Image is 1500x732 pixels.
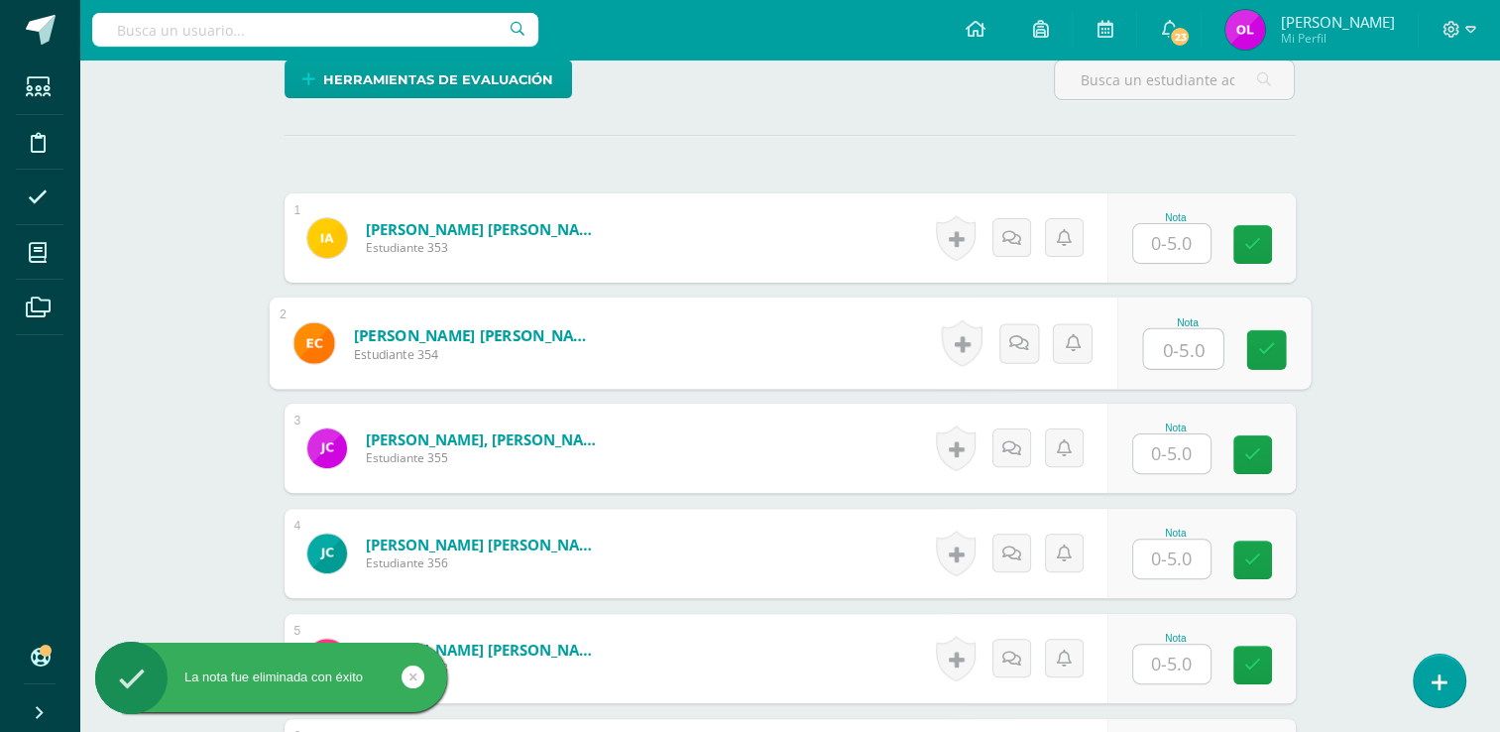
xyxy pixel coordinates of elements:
[1132,423,1219,433] div: Nota
[366,429,604,449] a: [PERSON_NAME], [PERSON_NAME]
[366,449,604,466] span: Estudiante 355
[1132,528,1219,539] div: Nota
[307,534,347,573] img: daf2777a74b235be902ab2f3235d7941.png
[366,535,604,554] a: [PERSON_NAME] [PERSON_NAME]
[1133,434,1211,473] input: 0-5.0
[1132,212,1219,223] div: Nota
[1133,540,1211,578] input: 0-5.0
[353,345,598,363] span: Estudiante 354
[293,322,334,363] img: 1211eed916467ea5ee03a65448f6d56b.png
[1133,224,1211,263] input: 0-5.0
[366,239,604,256] span: Estudiante 353
[323,61,553,98] span: Herramientas de evaluación
[1169,26,1191,48] span: 23
[1132,633,1219,644] div: Nota
[366,660,604,676] span: Estudiante 358
[366,640,604,660] a: [PERSON_NAME] [PERSON_NAME]
[1133,645,1211,683] input: 0-5.0
[1280,30,1394,47] span: Mi Perfil
[285,60,572,98] a: Herramientas de evaluación
[307,218,347,258] img: 52c89a90fe56a0a84ba1819900f22042.png
[307,428,347,468] img: 2316240dc8904127d84885116ab4f031.png
[1055,61,1294,99] input: Busca un estudiante aquí...
[1143,329,1222,369] input: 0-5.0
[1225,10,1265,50] img: 443cebf6bb9f7683c39c149316ce9694.png
[1280,12,1394,32] span: [PERSON_NAME]
[366,554,604,571] span: Estudiante 356
[307,639,347,678] img: d89a03465e13704d1b376d81302045c8.png
[1142,316,1232,327] div: Nota
[366,219,604,239] a: [PERSON_NAME] [PERSON_NAME]
[353,324,598,345] a: [PERSON_NAME] [PERSON_NAME]
[95,669,447,686] div: La nota fue eliminada con éxito
[92,13,538,47] input: Busca un usuario...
